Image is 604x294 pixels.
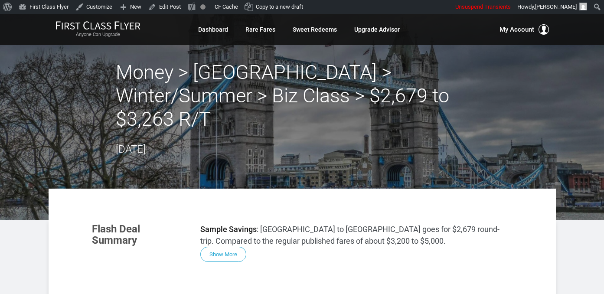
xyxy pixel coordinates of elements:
button: My Account [500,24,549,35]
small: Anyone Can Upgrade [56,32,140,38]
strong: Sample Savings [200,225,257,234]
span: My Account [500,24,534,35]
h3: Flash Deal Summary [92,223,187,246]
a: Rare Fares [245,22,275,37]
a: First Class FlyerAnyone Can Upgrade [56,21,140,38]
a: Upgrade Advisor [354,22,400,37]
a: Sweet Redeems [293,22,337,37]
a: Dashboard [198,22,228,37]
img: First Class Flyer [56,21,140,30]
span: [PERSON_NAME] [535,3,577,10]
time: [DATE] [116,143,146,155]
span: Unsuspend Transients [455,3,511,10]
button: Show More [200,247,246,262]
p: : [GEOGRAPHIC_DATA] to [GEOGRAPHIC_DATA] goes for $2,679 round-trip. Compared to the regular publ... [200,223,513,247]
h2: Money > [GEOGRAPHIC_DATA] > Winter/Summer > Biz Class > $2,679 to $3,263 R/T [116,61,489,131]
